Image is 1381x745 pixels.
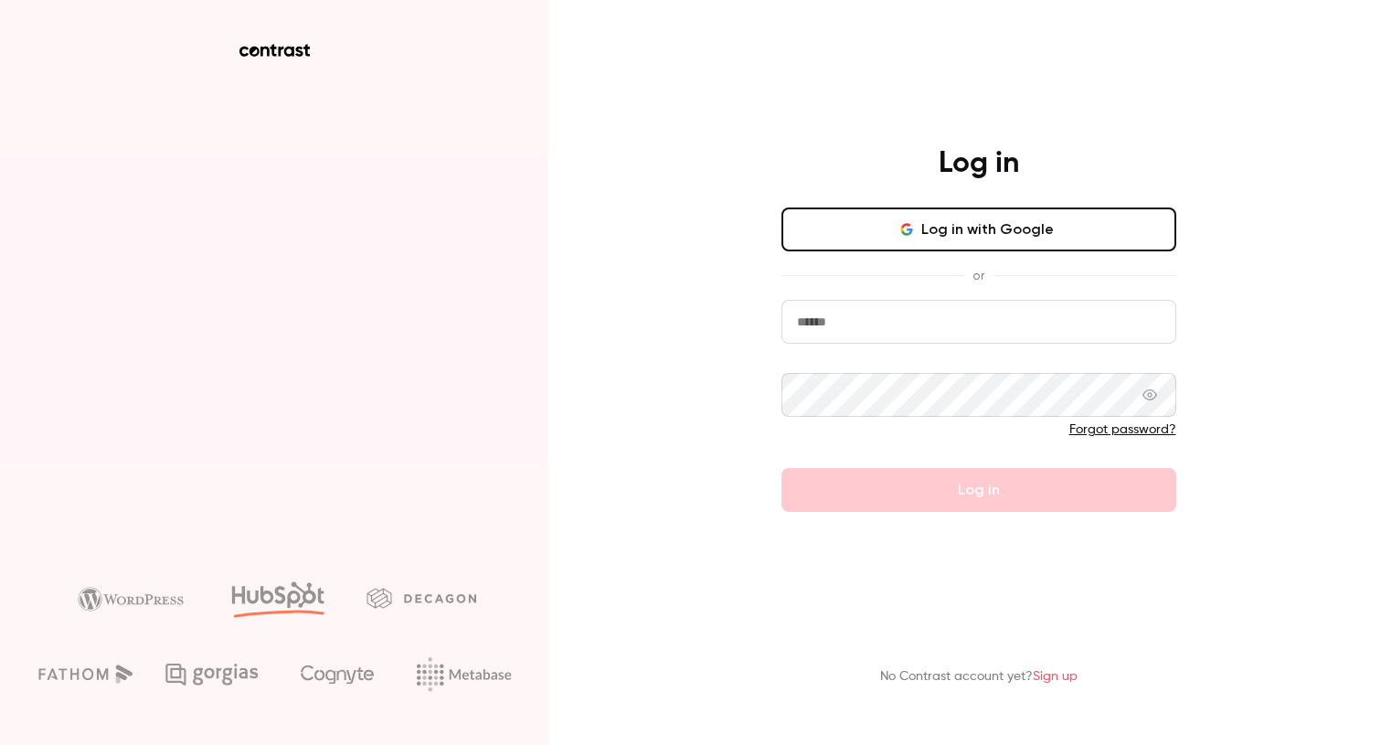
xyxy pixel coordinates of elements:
a: Forgot password? [1069,423,1176,436]
a: Sign up [1033,670,1078,683]
p: No Contrast account yet? [880,667,1078,686]
button: Log in with Google [781,208,1176,251]
img: decagon [366,588,476,608]
h4: Log in [939,145,1019,182]
span: or [963,266,993,285]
